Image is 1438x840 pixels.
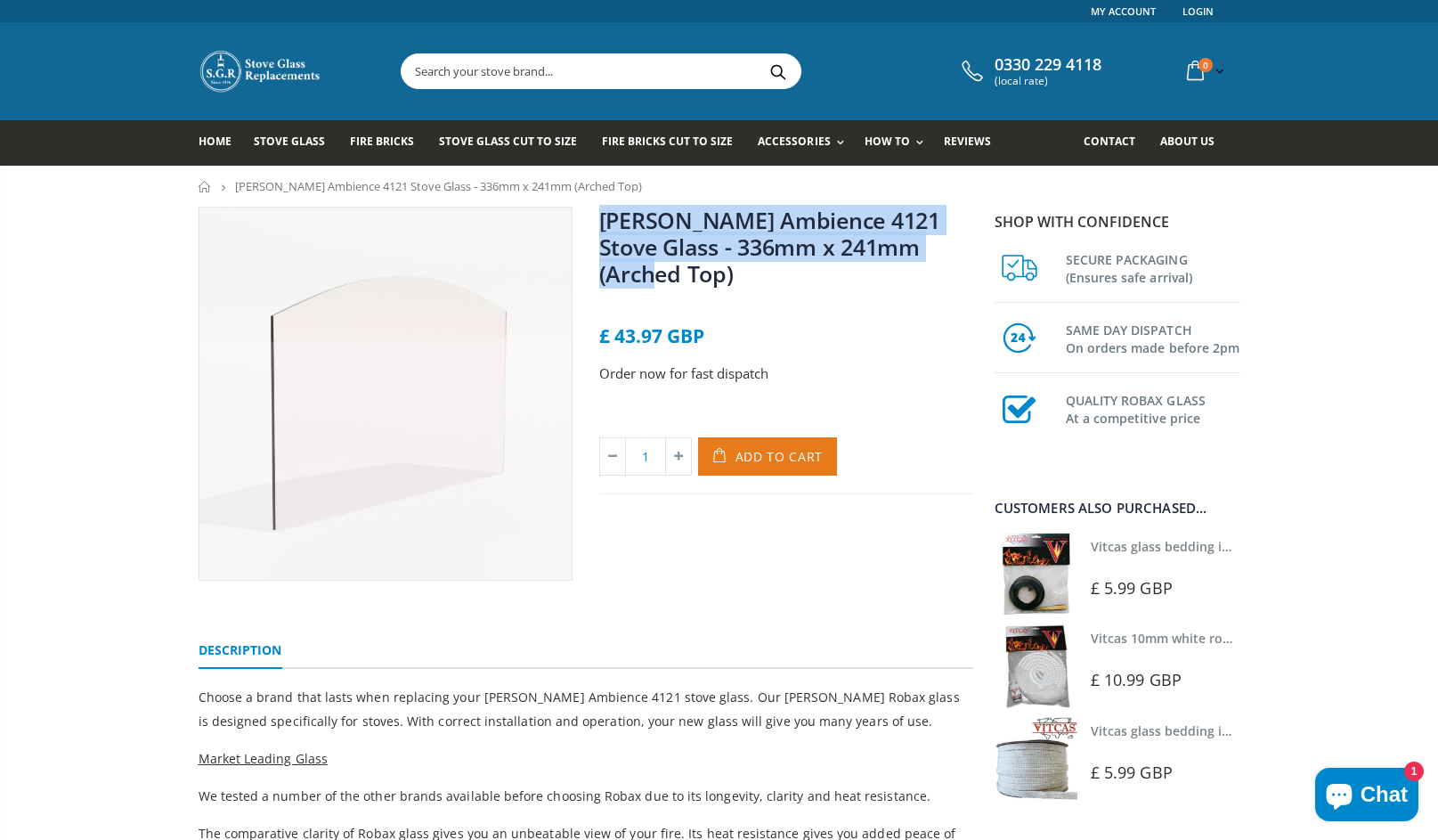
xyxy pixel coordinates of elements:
[199,134,232,149] span: Home
[350,120,427,166] a: Fire Bricks
[944,134,991,149] span: Reviews
[199,750,328,767] span: Market Leading Glass
[1084,120,1149,166] a: Contact
[199,49,323,94] img: Stove Glass Replacement
[599,363,973,384] p: Order now for fast dispatch
[995,717,1077,800] img: Vitcas stove glass bedding in tape
[254,120,338,166] a: Stove Glass
[1310,768,1424,826] inbox-online-store-chat: Shopify online store chat
[1198,58,1213,72] span: 0
[439,120,590,166] a: Stove Glass Cut To Size
[199,689,960,730] span: Choose a brand that lasts when replacing your [PERSON_NAME] Ambience 4121 stove glass. Our [PERSO...
[1160,120,1228,166] a: About us
[1066,248,1240,287] h3: SECURE PACKAGING (Ensures safe arrival)
[758,134,830,149] span: Accessories
[599,205,940,289] a: [PERSON_NAME] Ambience 4121 Stove Glass - 336mm x 241mm (Arched Top)
[402,54,1000,88] input: Search your stove brand...
[698,437,838,476] button: Add to Cart
[199,120,245,166] a: Home
[995,502,1240,515] div: Customers also purchased...
[1084,134,1135,149] span: Contact
[758,120,852,166] a: Accessories
[957,55,1101,87] a: 0330 229 4118 (local rate)
[199,208,572,580] img: widearchedtopstoveglass_cf2aa1c8-6706-4a35-bfb8-5525b309862c_800x_crop_center.webp
[995,55,1101,75] span: 0330 229 4118
[865,134,910,149] span: How To
[1180,53,1228,88] a: 0
[254,134,325,149] span: Stove Glass
[602,134,733,149] span: Fire Bricks Cut To Size
[199,633,282,669] a: Description
[1091,762,1173,783] span: £ 5.99 GBP
[944,120,1004,166] a: Reviews
[995,533,1077,616] img: Vitcas stove glass bedding in tape
[599,323,704,348] span: £ 43.97 GBP
[759,54,799,88] button: Search
[1066,318,1240,357] h3: SAME DAY DISPATCH On orders made before 2pm
[995,624,1077,707] img: Vitcas white rope, glue and gloves kit 10mm
[199,787,930,804] span: We tested a number of the other brands available before choosing Robax due to its longevity, clar...
[199,181,212,192] a: Home
[995,75,1101,87] span: (local rate)
[350,134,414,149] span: Fire Bricks
[865,120,932,166] a: How To
[1091,538,1423,555] a: Vitcas glass bedding in tape - 2mm x 10mm x 2 meters
[1066,388,1240,428] h3: QUALITY ROBAX GLASS At a competitive price
[439,134,577,149] span: Stove Glass Cut To Size
[1091,577,1173,599] span: £ 5.99 GBP
[602,120,746,166] a: Fire Bricks Cut To Size
[735,448,824,465] span: Add to Cart
[235,178,642,194] span: [PERSON_NAME] Ambience 4121 Stove Glass - 336mm x 241mm (Arched Top)
[1091,669,1182,690] span: £ 10.99 GBP
[1160,134,1215,149] span: About us
[995,211,1240,232] p: Shop with confidence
